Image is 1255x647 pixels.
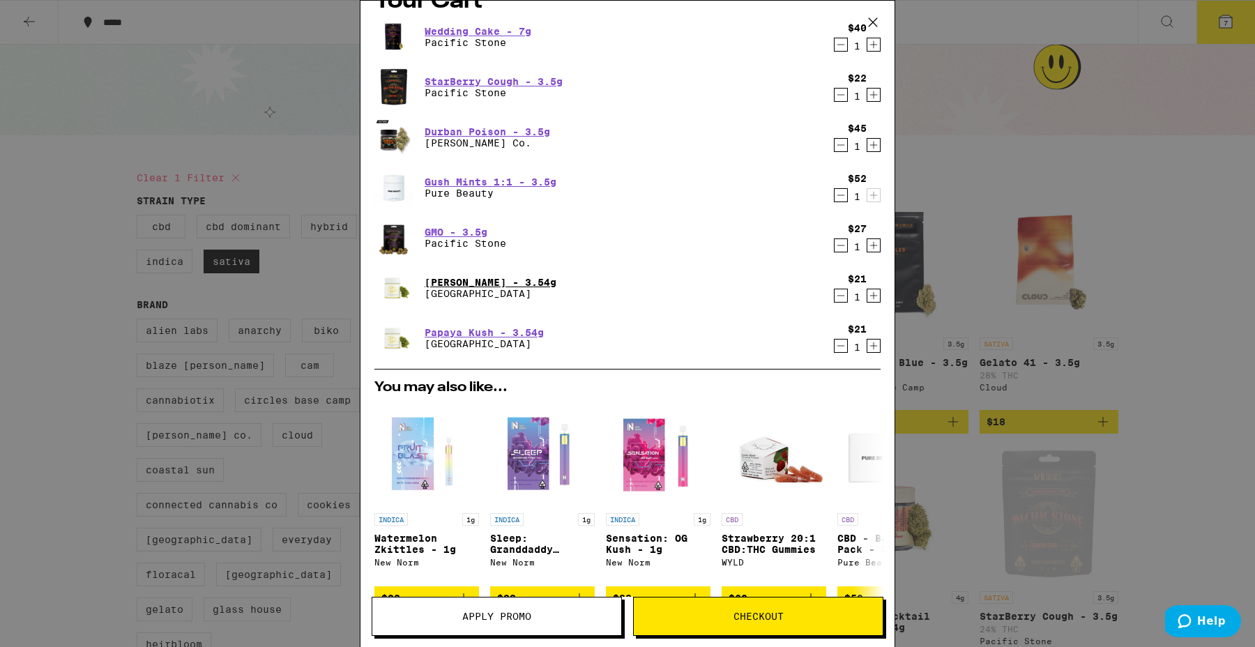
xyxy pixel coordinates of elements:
[490,586,595,610] button: Add to bag
[834,88,848,102] button: Decrement
[848,91,867,102] div: 1
[374,319,413,358] img: Stone Road - Papaya Kush - 3.54g
[425,238,506,249] p: Pacific Stone
[848,323,867,335] div: $21
[837,513,858,526] p: CBD
[425,137,550,149] p: [PERSON_NAME] Co.
[425,26,531,37] a: Wedding Cake - 7g
[425,126,550,137] a: Durban Poison - 3.5g
[848,342,867,353] div: 1
[462,513,479,526] p: 1g
[578,513,595,526] p: 1g
[490,533,595,555] p: Sleep: Granddaddy Purple - 1g
[606,402,710,586] a: Open page for Sensation: OG Kush - 1g from New Norm
[722,402,826,506] img: WYLD - Strawberry 20:1 CBD:THC Gummies
[490,402,595,586] a: Open page for Sleep: Granddaddy Purple - 1g from New Norm
[425,227,506,238] a: GMO - 3.5g
[722,533,826,555] p: Strawberry 20:1 CBD:THC Gummies
[867,88,881,102] button: Increment
[425,176,556,188] a: Gush Mints 1:1 - 3.5g
[606,558,710,567] div: New Norm
[425,327,544,338] a: Papaya Kush - 3.54g
[374,218,413,257] img: Pacific Stone - GMO - 3.5g
[381,593,400,604] span: $33
[837,402,942,506] img: Pure Beauty - CBD - Babies 10 Pack - 3.5g
[372,597,622,636] button: Apply Promo
[606,402,710,506] img: New Norm - Sensation: OG Kush - 1g
[844,593,863,604] span: $50
[633,597,883,636] button: Checkout
[867,188,881,202] button: Increment
[867,289,881,303] button: Increment
[374,586,479,610] button: Add to bag
[834,38,848,52] button: Decrement
[606,586,710,610] button: Add to bag
[848,223,867,234] div: $27
[425,188,556,199] p: Pure Beauty
[1165,605,1241,640] iframe: Opens a widget where you can find more information
[848,141,867,152] div: 1
[490,402,595,506] img: New Norm - Sleep: Granddaddy Purple - 1g
[848,273,867,284] div: $21
[848,22,867,33] div: $40
[848,291,867,303] div: 1
[834,188,848,202] button: Decrement
[848,191,867,202] div: 1
[837,533,942,555] p: CBD - Babies 10 Pack - 3.5g
[462,611,531,621] span: Apply Promo
[374,17,413,56] img: Pacific Stone - Wedding Cake - 7g
[613,593,632,604] span: $33
[834,289,848,303] button: Decrement
[848,73,867,84] div: $22
[837,558,942,567] div: Pure Beauty
[374,533,479,555] p: Watermelon Zkittles - 1g
[374,402,479,586] a: Open page for Watermelon Zkittles - 1g from New Norm
[733,611,784,621] span: Checkout
[834,339,848,353] button: Decrement
[374,118,413,157] img: Claybourne Co. - Durban Poison - 3.5g
[425,288,556,299] p: [GEOGRAPHIC_DATA]
[497,593,516,604] span: $33
[848,40,867,52] div: 1
[374,402,479,506] img: New Norm - Watermelon Zkittles - 1g
[606,513,639,526] p: INDICA
[722,402,826,586] a: Open page for Strawberry 20:1 CBD:THC Gummies from WYLD
[867,138,881,152] button: Increment
[837,402,942,586] a: Open page for CBD - Babies 10 Pack - 3.5g from Pure Beauty
[834,138,848,152] button: Decrement
[722,586,826,610] button: Add to bag
[425,277,556,288] a: [PERSON_NAME] - 3.54g
[848,123,867,134] div: $45
[374,68,413,107] img: Pacific Stone - StarBerry Cough - 3.5g
[425,76,563,87] a: StarBerry Cough - 3.5g
[867,38,881,52] button: Increment
[694,513,710,526] p: 1g
[425,87,563,98] p: Pacific Stone
[722,558,826,567] div: WYLD
[425,37,531,48] p: Pacific Stone
[606,533,710,555] p: Sensation: OG Kush - 1g
[490,558,595,567] div: New Norm
[374,381,881,395] h2: You may also like...
[374,168,413,207] img: Pure Beauty - Gush Mints 1:1 - 3.5g
[834,238,848,252] button: Decrement
[374,268,413,307] img: Stone Road - Lemon Jack - 3.54g
[867,339,881,353] button: Increment
[425,338,544,349] p: [GEOGRAPHIC_DATA]
[848,173,867,184] div: $52
[867,238,881,252] button: Increment
[490,513,524,526] p: INDICA
[848,241,867,252] div: 1
[837,586,942,610] button: Add to bag
[729,593,747,604] span: $20
[374,558,479,567] div: New Norm
[722,513,743,526] p: CBD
